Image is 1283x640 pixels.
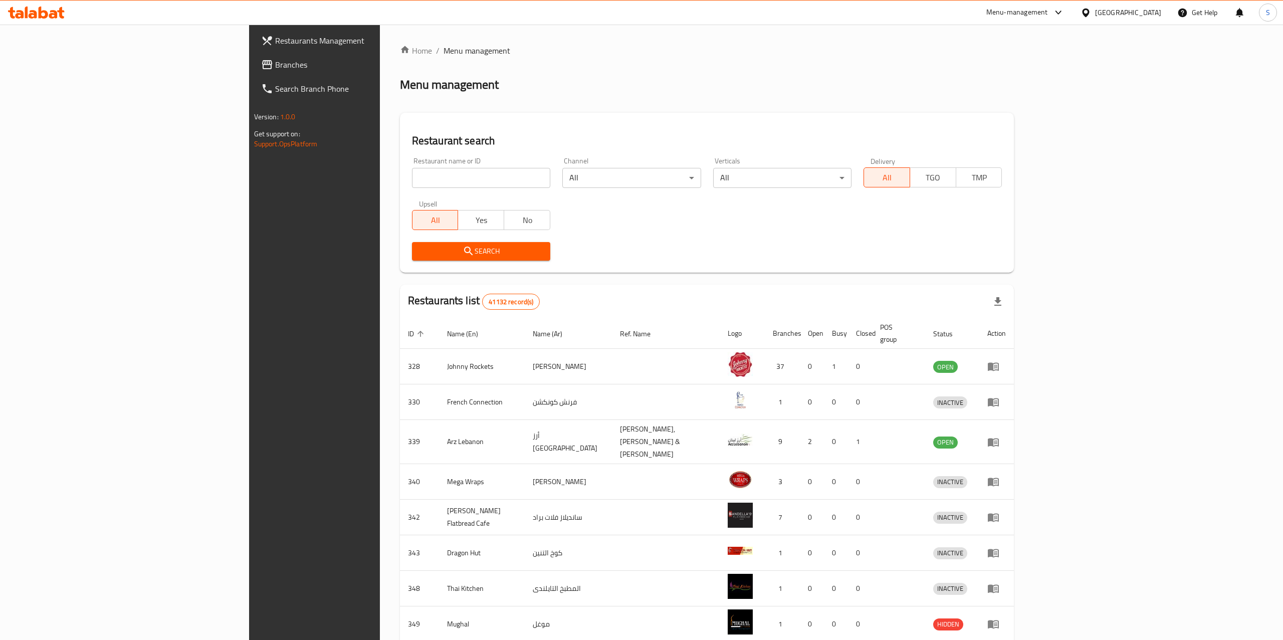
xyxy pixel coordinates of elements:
[848,420,872,464] td: 1
[765,349,800,384] td: 37
[412,210,459,230] button: All
[824,571,848,606] td: 0
[986,7,1048,19] div: Menu-management
[408,293,540,310] h2: Restaurants list
[1266,7,1270,18] span: S
[824,500,848,535] td: 0
[800,420,824,464] td: 2
[933,512,967,524] div: INACTIVE
[439,349,525,384] td: Johnny Rockets
[765,318,800,349] th: Branches
[765,384,800,420] td: 1
[408,328,427,340] span: ID
[525,349,612,384] td: [PERSON_NAME]
[824,384,848,420] td: 0
[525,420,612,464] td: أرز [GEOGRAPHIC_DATA]
[458,210,504,230] button: Yes
[960,170,998,185] span: TMP
[720,318,765,349] th: Logo
[612,420,720,464] td: [PERSON_NAME],[PERSON_NAME] & [PERSON_NAME]
[765,500,800,535] td: 7
[439,535,525,571] td: Dragon Hut
[864,167,910,187] button: All
[439,420,525,464] td: Arz Lebanon
[880,321,914,345] span: POS group
[987,476,1006,488] div: Menu
[933,583,967,595] div: INACTIVE
[848,349,872,384] td: 0
[848,318,872,349] th: Closed
[728,467,753,492] img: Mega Wraps
[871,157,896,164] label: Delivery
[728,609,753,634] img: Mughal
[933,476,967,488] div: INACTIVE
[800,349,824,384] td: 0
[728,387,753,412] img: French Connection
[620,328,664,340] span: Ref. Name
[412,242,550,261] button: Search
[933,547,967,559] span: INACTIVE
[848,464,872,500] td: 0
[824,318,848,349] th: Busy
[412,133,1002,148] h2: Restaurant search
[800,571,824,606] td: 0
[824,464,848,500] td: 0
[253,29,464,53] a: Restaurants Management
[444,45,510,57] span: Menu management
[800,535,824,571] td: 0
[1095,7,1161,18] div: [GEOGRAPHIC_DATA]
[504,210,550,230] button: No
[525,464,612,500] td: [PERSON_NAME]
[765,535,800,571] td: 1
[848,535,872,571] td: 0
[447,328,491,340] span: Name (En)
[400,77,499,93] h2: Menu management
[933,361,958,373] span: OPEN
[933,583,967,594] span: INACTIVE
[525,571,612,606] td: المطبخ التايلندى
[987,547,1006,559] div: Menu
[933,437,958,448] span: OPEN
[800,318,824,349] th: Open
[275,59,456,71] span: Branches
[848,571,872,606] td: 0
[824,420,848,464] td: 0
[275,83,456,95] span: Search Branch Phone
[728,538,753,563] img: Dragon Hut
[280,110,296,123] span: 1.0.0
[419,200,438,207] label: Upsell
[933,397,967,408] span: INACTIVE
[439,384,525,420] td: French Connection
[253,77,464,101] a: Search Branch Phone
[800,464,824,500] td: 0
[483,297,539,307] span: 41132 record(s)
[728,503,753,528] img: Sandella's Flatbread Cafe
[979,318,1014,349] th: Action
[933,618,963,630] span: HIDDEN
[254,137,318,150] a: Support.OpsPlatform
[765,571,800,606] td: 1
[533,328,575,340] span: Name (Ar)
[987,396,1006,408] div: Menu
[728,352,753,377] img: Johnny Rockets
[824,535,848,571] td: 0
[933,512,967,523] span: INACTIVE
[525,500,612,535] td: سانديلاز فلات براد
[728,574,753,599] img: Thai Kitchen
[765,464,800,500] td: 3
[868,170,906,185] span: All
[462,213,500,228] span: Yes
[508,213,546,228] span: No
[254,110,279,123] span: Version:
[728,428,753,453] img: Arz Lebanon
[254,127,300,140] span: Get support on:
[253,53,464,77] a: Branches
[420,245,542,258] span: Search
[713,168,851,188] div: All
[482,294,540,310] div: Total records count
[525,384,612,420] td: فرنش كونكشن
